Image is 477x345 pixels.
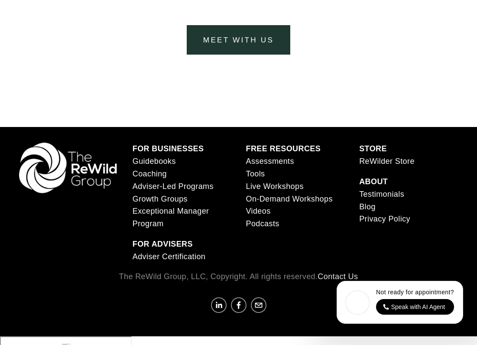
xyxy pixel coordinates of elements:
[359,177,388,186] strong: ABOUT
[133,144,204,153] strong: FOR BUSINESSES
[61,7,69,15] img: SEOSpace
[246,205,270,218] a: Videos
[133,251,205,263] a: Adviser Certification
[359,143,387,155] a: STORE
[19,270,458,283] p: The ReWild Group, LLC, Copyright. All rights reserved.
[133,168,167,180] a: Coaching
[133,143,204,155] a: FOR BUSINESSES
[211,297,227,313] a: Lindsay Hanzlik
[246,180,303,193] a: Live Workshops
[133,205,231,230] a: Exceptional Manager Program
[6,42,123,147] img: Rough Water SEO
[133,193,188,205] a: Growth Groups
[187,25,290,55] a: meet with us
[246,193,332,205] a: On-Demand Workshops
[133,240,193,248] strong: FOR ADVISERS
[246,168,265,180] a: Tools
[359,201,376,213] a: Blog
[359,188,404,201] a: Testimonials
[231,297,247,313] a: Facebook
[246,143,321,155] a: FREE RESOURCES
[133,155,176,168] a: Guidebooks
[359,155,415,168] a: ReWilder Store
[246,144,321,153] strong: FREE RESOURCES
[133,180,214,193] a: Adviser-Led Programs
[359,176,388,188] a: ABOUT
[359,213,410,225] a: Privacy Policy
[133,207,209,228] span: Exceptional Manager Program
[246,218,279,230] a: Podcasts
[13,51,28,65] a: Need help?
[19,22,111,30] p: Get ready!
[19,30,111,39] p: Plugin is loading...
[133,195,188,203] span: Growth Groups
[246,155,294,168] a: Assessments
[318,270,358,283] a: Contact Us
[359,144,387,153] strong: STORE
[133,238,193,251] a: FOR ADVISERS
[251,297,266,313] a: communicate@rewildgroup.com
